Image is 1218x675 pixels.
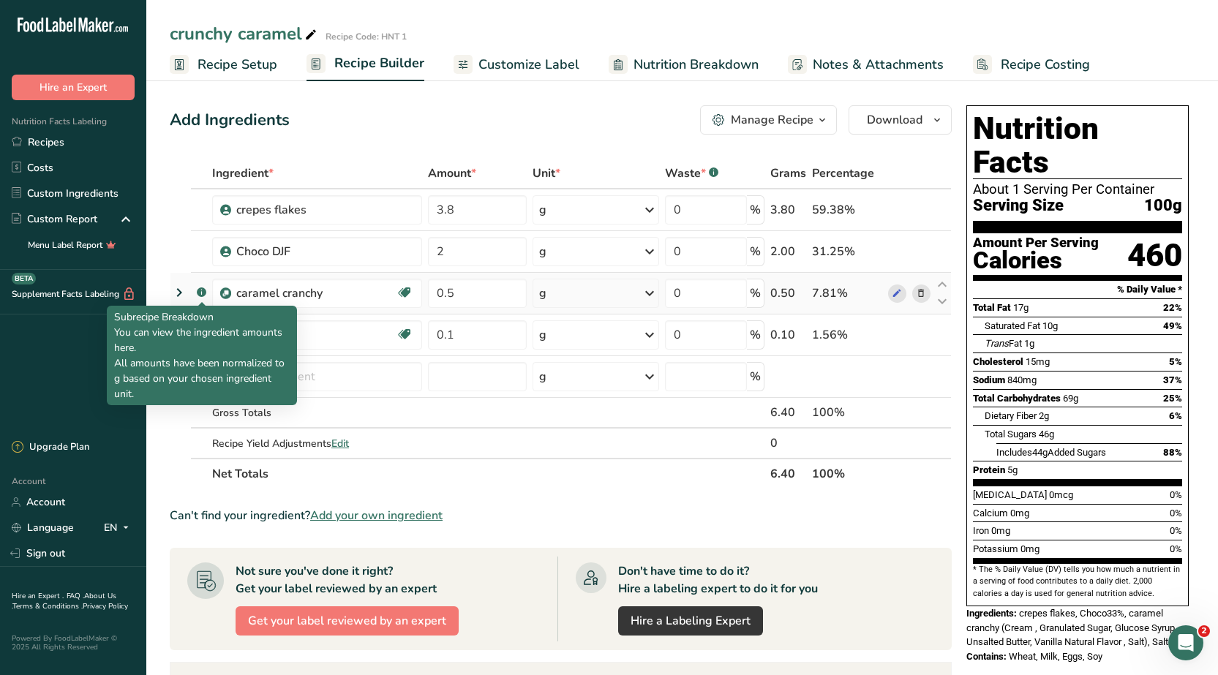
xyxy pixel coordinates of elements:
span: 49% [1163,320,1182,331]
div: g [539,326,546,344]
span: 2 [1198,625,1210,637]
span: 22% [1163,302,1182,313]
div: g [539,243,546,260]
div: Add Ingredients [170,108,290,132]
div: 0 [770,434,806,452]
span: Percentage [812,165,874,182]
span: 15mg [1026,356,1050,367]
div: 1.56% [812,326,882,344]
span: Notes & Attachments [813,55,944,75]
div: Manage Recipe [731,111,813,129]
span: Edit [331,437,349,450]
a: Recipe Costing [973,48,1090,81]
span: 6% [1169,410,1182,421]
span: 46g [1039,429,1054,440]
div: Not sure you've done it right? Get your label reviewed by an expert [236,562,437,597]
span: 37% [1163,374,1182,385]
a: Notes & Attachments [788,48,944,81]
span: Saturated Fat [985,320,1040,331]
span: Recipe Setup [198,55,277,75]
a: Language [12,515,74,540]
div: 100% [812,404,882,421]
span: 5% [1169,356,1182,367]
span: Total Carbohydrates [973,393,1061,404]
span: 0mg [1010,508,1029,518]
div: 3.80 [770,201,806,219]
span: 10g [1042,320,1058,331]
div: Powered By FoodLabelMaker © 2025 All Rights Reserved [12,634,135,652]
span: 44g [1032,447,1048,458]
button: Download [849,105,952,135]
div: About 1 Serving Per Container [973,182,1182,197]
span: Contains: [966,651,1007,662]
div: 31.25% [812,243,882,260]
span: 100g [1144,197,1182,215]
th: 100% [809,458,885,489]
h1: Nutrition Facts [973,112,1182,179]
span: Iron [973,525,989,536]
span: 25% [1163,393,1182,404]
a: Customize Label [454,48,579,81]
div: Waste [665,165,718,182]
span: Total Sugars [985,429,1037,440]
div: 0.10 [770,326,806,344]
span: 0% [1170,508,1182,518]
span: crepes flakes, Choco33%, caramel cranchy (Cream , Granulated Sugar, Glucose Syrup , Unsalted Butt... [966,608,1179,647]
div: crepes flakes [236,201,413,219]
div: Recipe Code: HNT 1 [326,30,407,43]
span: Ingredients: [966,608,1017,619]
div: g [539,201,546,219]
span: Amount [428,165,476,182]
span: 69g [1063,393,1078,404]
span: Includes Added Sugars [996,447,1106,458]
div: g [539,284,546,302]
span: Get your label reviewed by an expert [248,612,446,630]
div: g [539,368,546,385]
p: Subrecipe Breakdown You can view the ingredient amounts here. All amounts have been normalized to... [114,309,290,401]
div: 2.00 [770,243,806,260]
div: Salt, table [236,326,396,344]
th: 6.40 [767,458,809,489]
div: Calories [973,250,1099,271]
span: 88% [1163,447,1182,458]
a: Terms & Conditions . [12,601,83,611]
div: Custom Report [12,211,97,227]
span: Recipe Costing [1001,55,1090,75]
span: Ingredient [212,165,274,182]
div: crunchy caramel [170,20,320,47]
div: Upgrade Plan [12,440,89,455]
a: Recipe Builder [307,47,424,82]
div: 0.50 [770,284,806,302]
img: Sub Recipe [220,288,231,299]
a: Privacy Policy [83,601,128,611]
a: Nutrition Breakdown [609,48,759,81]
span: 5g [1007,464,1018,475]
span: Calcium [973,508,1008,518]
span: Wheat, Milk, Eggs, Soy [1009,651,1102,662]
div: BETA [12,273,36,284]
span: Potassium [973,543,1018,554]
span: Nutrition Breakdown [634,55,759,75]
span: Serving Size [973,197,1064,215]
span: Total Fat [973,302,1011,313]
div: 460 [1127,236,1182,275]
button: Get your label reviewed by an expert [236,606,459,636]
th: Net Totals [209,458,767,489]
span: 0% [1170,489,1182,500]
div: Recipe Yield Adjustments [212,436,422,451]
div: Gross Totals [212,405,422,421]
a: Hire a Labeling Expert [618,606,763,636]
span: 0mg [991,525,1010,536]
span: Download [867,111,922,129]
button: Hire an Expert [12,75,135,100]
div: EN [104,519,135,537]
div: 59.38% [812,201,882,219]
iframe: Intercom live chat [1168,625,1203,660]
section: * The % Daily Value (DV) tells you how much a nutrient in a serving of food contributes to a dail... [973,564,1182,600]
span: Cholesterol [973,356,1023,367]
span: [MEDICAL_DATA] [973,489,1047,500]
span: 1g [1024,338,1034,349]
span: Dietary Fiber [985,410,1037,421]
a: Hire an Expert . [12,591,64,601]
a: FAQ . [67,591,84,601]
